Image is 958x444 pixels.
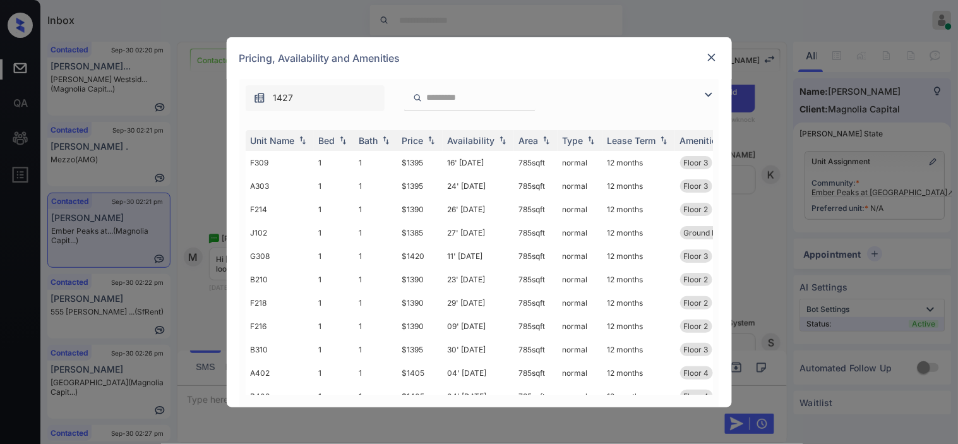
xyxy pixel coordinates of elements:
td: 785 sqft [514,361,558,385]
td: $1395 [397,151,443,174]
td: 1 [314,174,354,198]
td: $1395 [397,338,443,361]
td: 1 [354,338,397,361]
td: normal [558,291,602,315]
td: normal [558,315,602,338]
td: $1405 [397,385,443,408]
td: 12 months [602,385,675,408]
div: Price [402,135,424,146]
td: 785 sqft [514,268,558,291]
div: Area [519,135,539,146]
td: 785 sqft [514,291,558,315]
span: Floor 3 [684,158,709,167]
td: F214 [246,198,314,221]
td: 1 [354,315,397,338]
td: J102 [246,221,314,244]
td: F309 [246,151,314,174]
div: Lease Term [608,135,656,146]
div: Bath [359,135,378,146]
img: sorting [380,136,392,145]
td: normal [558,361,602,385]
td: 12 months [602,315,675,338]
span: Floor 2 [684,205,709,214]
td: 1 [314,291,354,315]
td: 1 [354,174,397,198]
td: 23' [DATE] [443,268,514,291]
td: $1390 [397,198,443,221]
td: 785 sqft [514,198,558,221]
td: 1 [354,268,397,291]
td: normal [558,198,602,221]
td: 1 [314,315,354,338]
td: 1 [314,361,354,385]
td: 27' [DATE] [443,221,514,244]
td: 12 months [602,361,675,385]
td: 1 [314,151,354,174]
td: 785 sqft [514,244,558,268]
td: 1 [354,221,397,244]
td: normal [558,338,602,361]
td: normal [558,221,602,244]
img: sorting [540,136,553,145]
td: 1 [314,221,354,244]
span: 1427 [273,91,294,105]
span: Floor 2 [684,275,709,284]
td: $1395 [397,174,443,198]
td: B210 [246,268,314,291]
td: G308 [246,244,314,268]
td: $1420 [397,244,443,268]
td: 30' [DATE] [443,338,514,361]
div: Amenities [680,135,722,146]
td: 11' [DATE] [443,244,514,268]
td: B310 [246,338,314,361]
span: Ground Level [684,228,732,237]
td: 1 [354,198,397,221]
td: normal [558,385,602,408]
td: normal [558,174,602,198]
img: sorting [425,136,438,145]
img: close [705,51,718,64]
img: sorting [496,136,509,145]
td: normal [558,244,602,268]
td: 24' [DATE] [443,174,514,198]
td: 26' [DATE] [443,198,514,221]
td: 12 months [602,174,675,198]
img: sorting [585,136,597,145]
td: 04' [DATE] [443,385,514,408]
td: B408 [246,385,314,408]
span: Floor 4 [684,368,709,378]
td: F218 [246,291,314,315]
img: icon-zuma [701,87,716,102]
div: Availability [448,135,495,146]
td: F216 [246,315,314,338]
img: sorting [296,136,309,145]
td: $1390 [397,268,443,291]
td: 1 [314,198,354,221]
span: Floor 3 [684,251,709,261]
td: 1 [314,338,354,361]
td: 29' [DATE] [443,291,514,315]
td: 785 sqft [514,338,558,361]
td: 04' [DATE] [443,361,514,385]
td: 785 sqft [514,174,558,198]
td: $1405 [397,361,443,385]
td: 785 sqft [514,151,558,174]
span: Floor 2 [684,321,709,331]
td: 785 sqft [514,221,558,244]
img: sorting [657,136,670,145]
td: 12 months [602,291,675,315]
td: 1 [354,291,397,315]
td: 1 [354,151,397,174]
img: icon-zuma [413,92,422,104]
td: A303 [246,174,314,198]
div: Bed [319,135,335,146]
td: 1 [314,268,354,291]
td: 12 months [602,151,675,174]
td: 785 sqft [514,315,558,338]
td: 785 sqft [514,385,558,408]
td: 1 [354,244,397,268]
td: 12 months [602,338,675,361]
td: 16' [DATE] [443,151,514,174]
td: 1 [314,244,354,268]
td: normal [558,268,602,291]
